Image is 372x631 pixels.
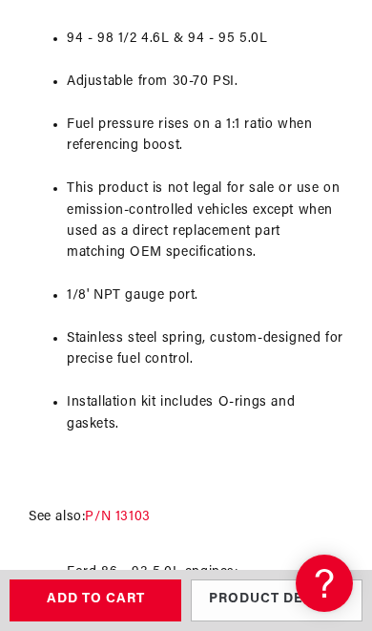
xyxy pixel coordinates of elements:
a: P/N 13103 [85,510,150,524]
li: 1/8' NPT gauge port. [67,285,343,306]
li: Ford 86 - 93 5.0L engines: [67,562,343,583]
li: 94 - 98 1/2 4.6L & 94 - 95 5.0L [67,29,343,50]
li: This product is not legal for sale or use on emission-controlled vehicles except when used as a d... [67,179,343,264]
button: Add to Cart [10,579,181,622]
li: Adjustable from 30-70 PSI. [67,72,343,93]
a: Product details [191,579,362,622]
li: Fuel pressure rises on a 1:1 ratio when referencing boost. [67,115,343,158]
li: Stainless steel spring, custom-designed for precise fuel control. [67,328,343,371]
li: Installation kit includes O-rings and gaskets. [67,392,343,435]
